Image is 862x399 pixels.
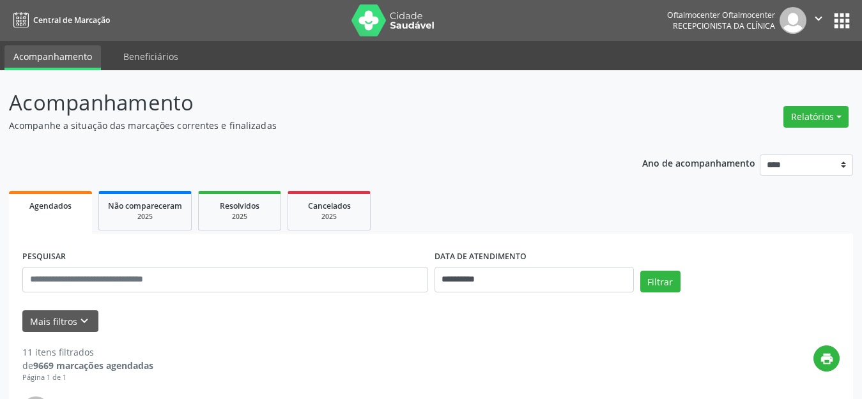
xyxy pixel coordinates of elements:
span: Resolvidos [220,200,259,211]
i: keyboard_arrow_down [77,314,91,328]
div: Página 1 de 1 [22,372,153,383]
label: PESQUISAR [22,247,66,267]
span: Recepcionista da clínica [673,20,775,31]
i:  [812,11,826,26]
div: 2025 [108,212,182,222]
img: img [780,7,806,34]
button:  [806,7,831,34]
i: print [820,352,834,366]
p: Acompanhamento [9,87,600,119]
a: Central de Marcação [9,10,110,31]
strong: 9669 marcações agendadas [33,359,153,372]
span: Cancelados [308,200,351,211]
label: DATA DE ATENDIMENTO [435,247,527,267]
div: Oftalmocenter Oftalmocenter [667,10,775,20]
p: Ano de acompanhamento [642,154,755,170]
div: 11 itens filtrados [22,345,153,359]
span: Central de Marcação [33,15,110,26]
button: apps [831,10,853,32]
span: Não compareceram [108,200,182,211]
p: Acompanhe a situação das marcações correntes e finalizadas [9,119,600,132]
a: Acompanhamento [4,45,101,70]
button: print [813,345,840,372]
a: Beneficiários [114,45,187,68]
div: 2025 [208,212,272,222]
button: Mais filtroskeyboard_arrow_down [22,310,98,333]
span: Agendados [29,200,72,211]
button: Filtrar [640,271,681,292]
div: de [22,359,153,372]
button: Relatórios [783,106,849,128]
div: 2025 [297,212,361,222]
